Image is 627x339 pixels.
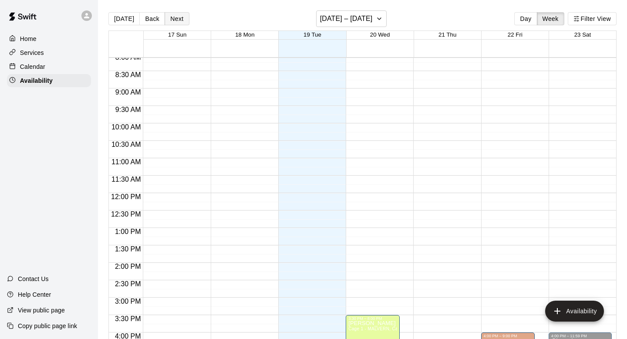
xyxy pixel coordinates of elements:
button: [DATE] [108,12,140,25]
p: Calendar [20,62,45,71]
button: 20 Wed [370,31,390,38]
span: Cage 1 - MALVERN, Cage 2 - MALVERN [348,326,433,331]
span: 11:30 AM [109,176,143,183]
span: 2:30 PM [113,280,143,288]
button: Filter View [568,12,617,25]
a: Calendar [7,60,91,73]
p: Help Center [18,290,51,299]
p: Copy public page link [18,322,77,330]
span: 11:00 AM [109,158,143,166]
span: 9:00 AM [113,88,143,96]
span: 3:00 PM [113,298,143,305]
button: add [545,301,604,322]
button: 22 Fri [508,31,522,38]
span: 2:00 PM [113,263,143,270]
span: 10:00 AM [109,123,143,131]
div: 3:30 PM – 8:00 PM [348,316,397,321]
a: Services [7,46,91,59]
p: View public page [18,306,65,315]
p: Availability [20,76,53,85]
span: 10:30 AM [109,141,143,148]
span: 1:30 PM [113,245,143,253]
span: 12:00 PM [109,193,143,200]
button: 17 Sun [168,31,186,38]
span: 8:30 AM [113,71,143,78]
button: Day [514,12,537,25]
div: 4:00 PM – 11:59 PM [551,334,609,338]
p: Home [20,34,37,43]
a: Home [7,32,91,45]
button: 23 Sat [574,31,591,38]
button: 19 Tue [303,31,321,38]
button: [DATE] – [DATE] [316,10,387,27]
p: Contact Us [18,275,49,283]
div: 4:00 PM – 9:00 PM [484,334,532,338]
a: Availability [7,74,91,87]
span: 3:30 PM [113,315,143,322]
button: 18 Mon [235,31,254,38]
h6: [DATE] – [DATE] [320,13,373,25]
span: 12:30 PM [109,210,143,218]
span: 1:00 PM [113,228,143,235]
span: 9:30 AM [113,106,143,113]
button: Week [537,12,564,25]
button: 21 Thu [438,31,456,38]
button: Next [165,12,189,25]
p: Services [20,48,44,57]
button: Back [139,12,165,25]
